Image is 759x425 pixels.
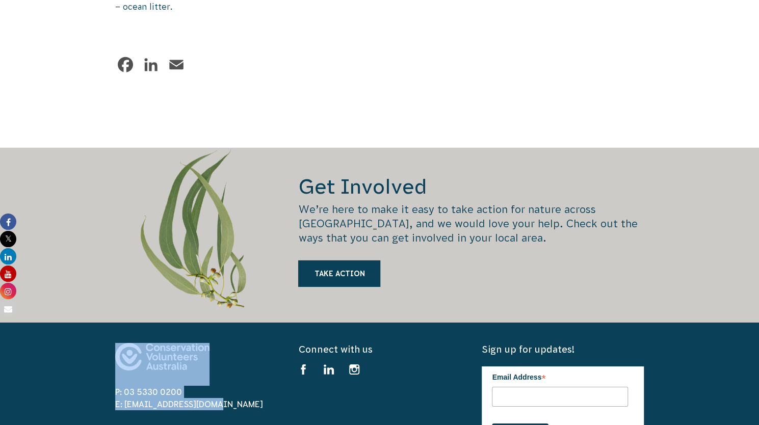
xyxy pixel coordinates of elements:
h5: Sign up for updates! [482,343,644,356]
p: We’re here to make it easy to take action for nature across [GEOGRAPHIC_DATA], and we would love ... [298,202,644,245]
a: Facebook [115,55,136,75]
img: logo-footer.svg [115,343,210,370]
a: Take Action [298,260,380,287]
h5: Connect with us [298,343,460,356]
a: P: 03 5330 0200 [115,387,182,396]
a: Email [166,55,187,75]
label: Email Address [492,366,628,386]
a: E: [EMAIL_ADDRESS][DOMAIN_NAME] [115,400,263,409]
a: LinkedIn [141,55,161,75]
h2: Get Involved [298,173,644,200]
